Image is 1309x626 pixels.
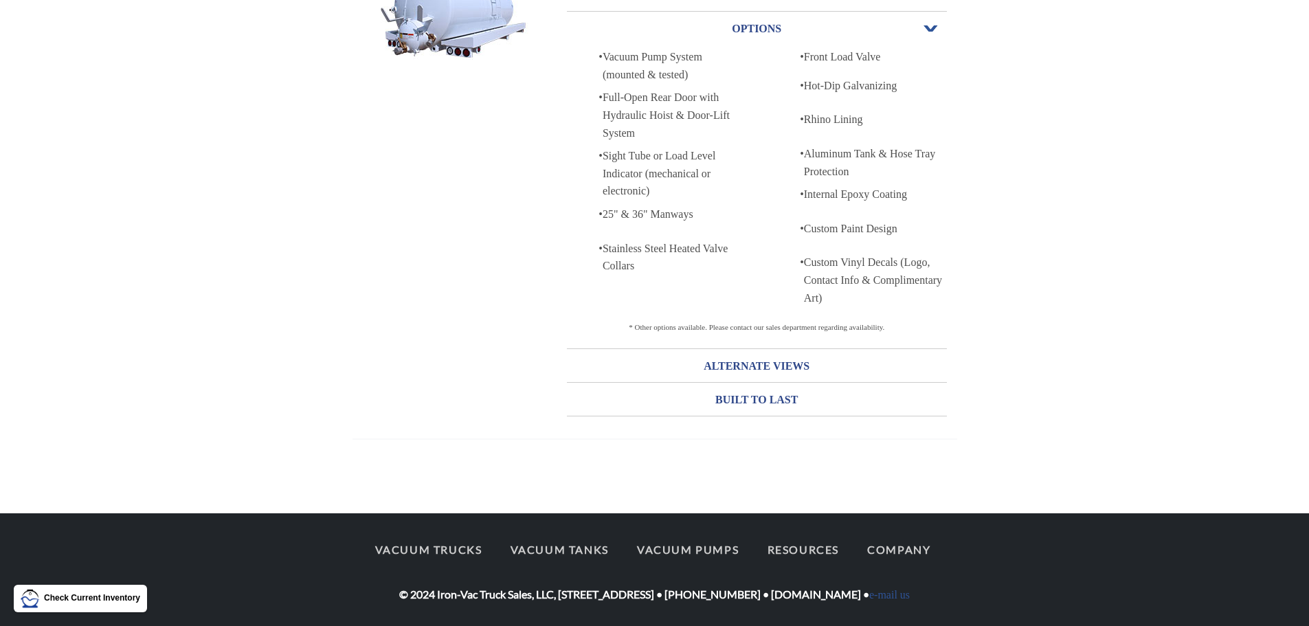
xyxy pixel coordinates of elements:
[790,145,804,163] p: •
[625,535,751,564] a: Vacuum Pumps
[603,147,746,200] div: Sight Tube or Load Level Indicator (mechanical or electronic)
[363,535,495,564] a: Vacuum Trucks
[804,111,947,128] div: Rhino Lining
[498,535,621,564] a: Vacuum Tanks
[567,12,947,45] a: OPTIONSOpen or Close
[353,535,957,604] div: © 2024 Iron-Vac Truck Sales, LLC, [STREET_ADDRESS] • [PHONE_NUMBER] • [DOMAIN_NAME] •
[790,111,804,128] p: •
[790,77,804,95] p: •
[790,254,804,271] p: •
[567,18,947,40] h3: OPTIONS
[790,220,804,238] p: •
[804,220,947,238] div: Custom Paint Design
[588,205,603,223] p: •
[790,48,804,66] p: •
[588,147,603,165] p: •
[629,323,884,331] span: * Other options available. Please contact our sales department regarding availability.
[603,240,746,275] div: Stainless Steel Heated Valve Collars
[21,589,40,608] img: LMT Icon
[567,350,947,382] a: ALTERNATE VIEWS
[922,24,940,34] span: Open or Close
[588,240,603,258] p: •
[567,355,947,377] h3: ALTERNATE VIEWS
[567,383,947,416] a: BUILT TO LAST
[603,89,746,142] div: Full-Open Rear Door with Hydraulic Hoist & Door-Lift System
[603,205,746,223] div: 25" & 36" Manways
[869,589,910,601] a: e-mail us
[855,535,943,564] a: Company
[804,254,947,306] div: Custom Vinyl Decals (Logo, Contact Info & Complimentary Art)
[567,389,947,411] h3: BUILT TO LAST
[754,535,851,564] a: Resources
[603,48,746,83] div: Vacuum Pump System (mounted & tested)
[44,592,140,605] p: Check Current Inventory
[804,48,947,66] div: Front Load Valve
[588,48,603,66] p: •
[804,145,947,180] div: Aluminum Tank & Hose Tray Protection
[790,186,804,203] p: •
[804,186,947,203] div: Internal Epoxy Coating
[804,77,947,95] div: Hot-Dip Galvanizing
[588,89,603,107] p: •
